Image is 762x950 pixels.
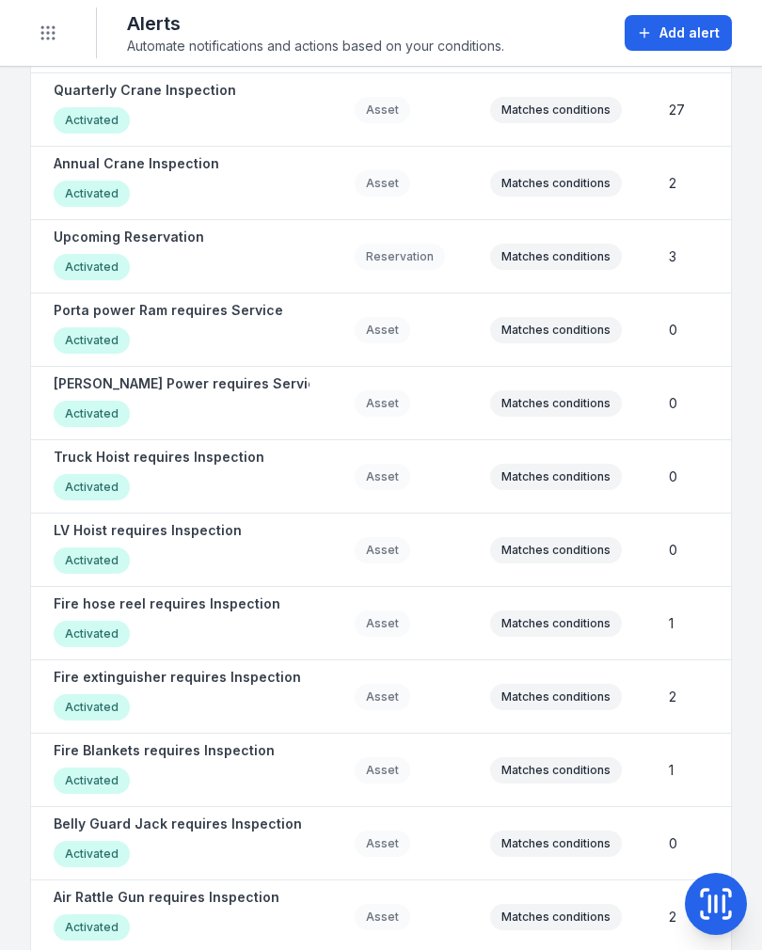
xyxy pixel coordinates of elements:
a: [PERSON_NAME] Power requires ServiceActivated [54,374,325,432]
strong: Fire extinguisher requires Inspection [54,668,301,687]
div: Activated [54,694,130,720]
span: Automate notifications and actions based on your conditions. [127,37,504,55]
span: 2 [669,688,676,706]
span: 1 [669,761,674,780]
a: LV Hoist requires InspectionActivated [54,521,242,578]
div: Activated [54,107,130,134]
strong: Porta power Ram requires Service [54,301,283,320]
div: Matches conditions [490,317,622,343]
a: Annual Crane InspectionActivated [54,154,219,212]
a: Quarterly Crane InspectionActivated [54,81,236,138]
button: Add alert [625,15,732,51]
div: Matches conditions [490,97,622,123]
div: Matches conditions [490,904,622,930]
span: Add alert [659,24,720,42]
button: Toggle navigation [30,15,66,51]
span: 2 [669,174,676,193]
div: Asset [355,831,410,857]
span: 27 [669,101,685,119]
div: Activated [54,547,130,574]
h2: Alerts [127,10,504,37]
span: 1 [669,614,674,633]
span: 0 [669,541,677,560]
a: Fire Blankets requires InspectionActivated [54,741,275,799]
div: Asset [355,537,410,563]
a: Fire hose reel requires InspectionActivated [54,594,280,652]
div: Asset [355,170,410,197]
div: Activated [54,474,130,500]
div: Matches conditions [490,537,622,563]
div: Activated [54,254,130,280]
a: Porta power Ram requires ServiceActivated [54,301,283,358]
a: Fire extinguisher requires InspectionActivated [54,668,301,725]
span: 3 [669,247,676,266]
div: Matches conditions [490,757,622,784]
div: Activated [54,327,130,354]
strong: Air Rattle Gun requires Inspection [54,888,279,907]
a: Truck Hoist requires InspectionActivated [54,448,264,505]
a: Upcoming ReservationActivated [54,228,204,285]
span: 0 [669,394,677,413]
div: Asset [355,684,410,710]
div: Asset [355,610,410,637]
strong: Truck Hoist requires Inspection [54,448,264,467]
div: Asset [355,317,410,343]
div: Asset [355,390,410,417]
div: Activated [54,914,130,941]
div: Matches conditions [490,464,622,490]
div: Matches conditions [490,831,622,857]
div: Matches conditions [490,610,622,637]
strong: Fire Blankets requires Inspection [54,741,275,760]
span: 0 [669,321,677,340]
strong: Annual Crane Inspection [54,154,219,173]
span: 0 [669,834,677,853]
div: Activated [54,768,130,794]
div: Asset [355,757,410,784]
span: 0 [669,467,677,486]
div: Matches conditions [490,390,622,417]
strong: Belly Guard Jack requires Inspection [54,815,302,833]
div: Reservation [355,244,445,270]
span: 2 [669,908,676,926]
div: Activated [54,181,130,207]
div: Activated [54,621,130,647]
strong: Fire hose reel requires Inspection [54,594,280,613]
a: Belly Guard Jack requires InspectionActivated [54,815,302,872]
div: Asset [355,904,410,930]
strong: Quarterly Crane Inspection [54,81,236,100]
div: Asset [355,464,410,490]
div: Matches conditions [490,244,622,270]
div: Activated [54,401,130,427]
div: Matches conditions [490,170,622,197]
div: Matches conditions [490,684,622,710]
strong: [PERSON_NAME] Power requires Service [54,374,325,393]
strong: Upcoming Reservation [54,228,204,246]
div: Activated [54,841,130,867]
a: Air Rattle Gun requires InspectionActivated [54,888,279,945]
strong: LV Hoist requires Inspection [54,521,242,540]
div: Asset [355,97,410,123]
